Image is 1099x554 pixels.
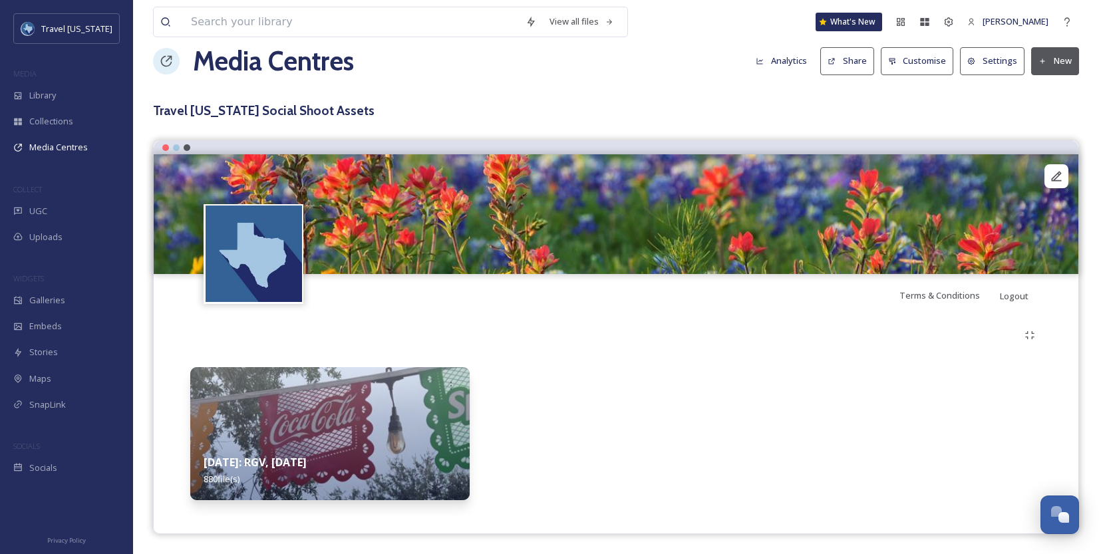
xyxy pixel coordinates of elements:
[29,89,56,102] span: Library
[13,441,40,451] span: SOCIALS
[47,536,86,545] span: Privacy Policy
[29,205,47,217] span: UGC
[153,101,1079,120] h3: Travel [US_STATE] Social Shoot Assets
[961,9,1055,35] a: [PERSON_NAME]
[820,47,874,74] button: Share
[543,9,621,35] a: View all files
[29,294,65,307] span: Galleries
[816,13,882,31] a: What's New
[1031,47,1079,74] button: New
[881,47,961,74] a: Customise
[21,22,35,35] img: images%20%281%29.jpeg
[184,7,519,37] input: Search your library
[13,69,37,78] span: MEDIA
[960,47,1031,74] a: Settings
[204,455,307,470] strong: [DATE]: RGV, [DATE]
[29,141,88,154] span: Media Centres
[29,231,63,243] span: Uploads
[47,531,86,547] a: Privacy Policy
[1000,290,1028,302] span: Logout
[41,23,112,35] span: Travel [US_STATE]
[749,48,814,74] button: Analytics
[960,47,1024,74] button: Settings
[29,320,62,333] span: Embeds
[13,184,42,194] span: COLLECT
[29,115,73,128] span: Collections
[881,47,954,74] button: Customise
[190,367,470,500] img: 7b24d45a-4e2f-4dc7-9e22-75ad09f358de.jpg
[206,206,302,302] img: images%20%281%29.jpeg
[983,15,1048,27] span: [PERSON_NAME]
[193,41,354,81] a: Media Centres
[749,48,820,74] a: Analytics
[204,473,239,485] span: 880 file(s)
[29,462,57,474] span: Socials
[29,346,58,358] span: Stories
[29,372,51,385] span: Maps
[13,273,44,283] span: WIDGETS
[1040,495,1079,534] button: Open Chat
[29,398,66,411] span: SnapLink
[899,287,1000,303] a: Terms & Conditions
[154,154,1078,274] img: bonefish.becky_07292025_79254b00-8ba1-6220-91c7-8e14bc394f1c.jpg
[899,289,980,301] span: Terms & Conditions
